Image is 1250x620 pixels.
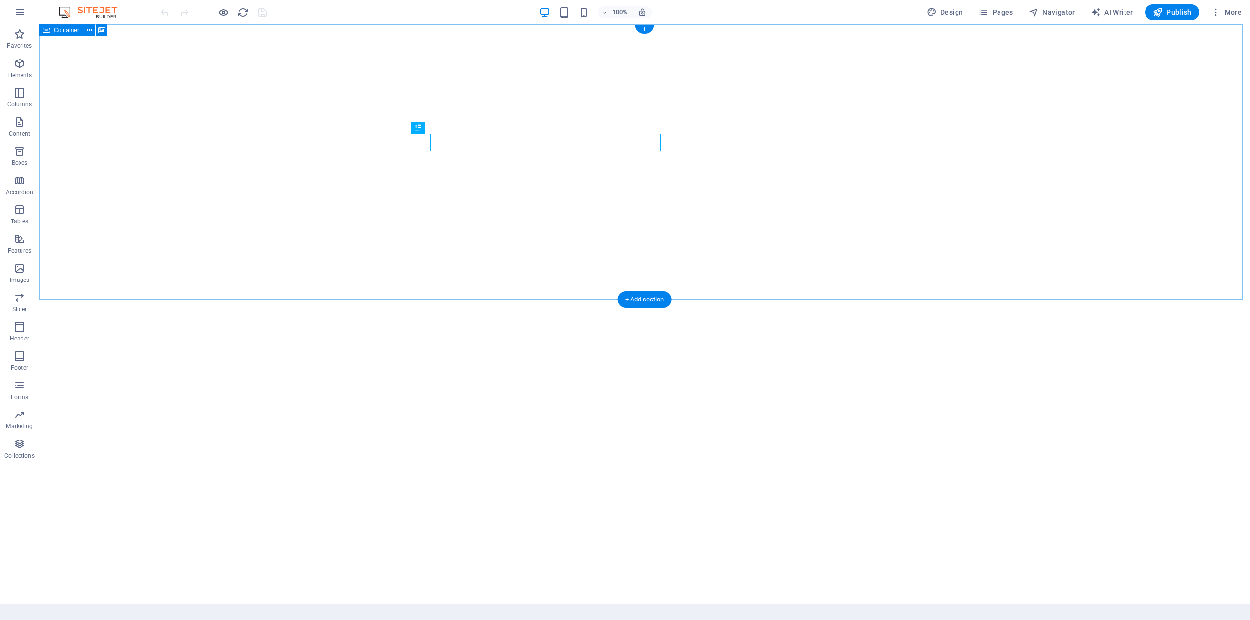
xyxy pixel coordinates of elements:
p: Columns [7,100,32,108]
span: Pages [979,7,1013,17]
div: + [635,25,654,34]
p: Slider [12,305,27,313]
button: Design [923,4,967,20]
span: Navigator [1029,7,1075,17]
button: AI Writer [1087,4,1137,20]
p: Accordion [6,188,33,196]
button: Pages [975,4,1017,20]
div: Design (Ctrl+Alt+Y) [923,4,967,20]
span: Container [54,27,79,33]
i: Reload page [237,7,249,18]
span: AI Writer [1091,7,1133,17]
p: Tables [11,218,28,225]
p: Collections [4,452,34,460]
p: Marketing [6,422,33,430]
i: On resize automatically adjust zoom level to fit chosen device. [638,8,646,17]
h6: 100% [612,6,628,18]
div: + Add section [618,291,672,308]
p: Forms [11,393,28,401]
span: Design [927,7,963,17]
button: 100% [598,6,632,18]
button: More [1207,4,1246,20]
p: Footer [11,364,28,372]
p: Images [10,276,30,284]
p: Boxes [12,159,28,167]
button: Publish [1145,4,1199,20]
p: Features [8,247,31,255]
p: Favorites [7,42,32,50]
img: Editor Logo [56,6,129,18]
span: Publish [1153,7,1191,17]
button: reload [237,6,249,18]
button: Navigator [1025,4,1079,20]
button: Click here to leave preview mode and continue editing [217,6,229,18]
p: Header [10,335,29,342]
p: Elements [7,71,32,79]
span: More [1211,7,1242,17]
p: Content [9,130,30,138]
